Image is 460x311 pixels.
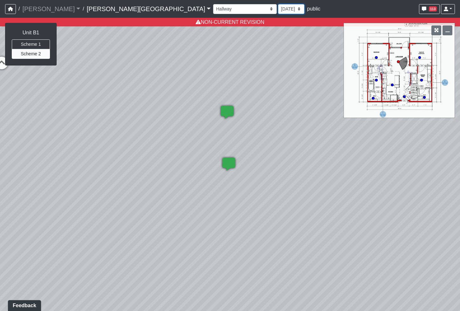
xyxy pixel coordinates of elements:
[5,298,42,311] iframe: Ybug feedback widget
[87,3,211,15] a: [PERSON_NAME][GEOGRAPHIC_DATA]
[419,4,440,14] button: 113
[16,3,22,15] span: /
[196,19,264,25] a: NON-CURRENT REVISION
[22,3,80,15] a: [PERSON_NAME]
[429,6,437,11] span: 113
[12,30,50,36] h6: Unit B1
[307,6,320,11] span: public
[12,39,50,49] button: Scheme 1
[80,3,87,15] span: /
[12,49,50,59] button: Scheme 2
